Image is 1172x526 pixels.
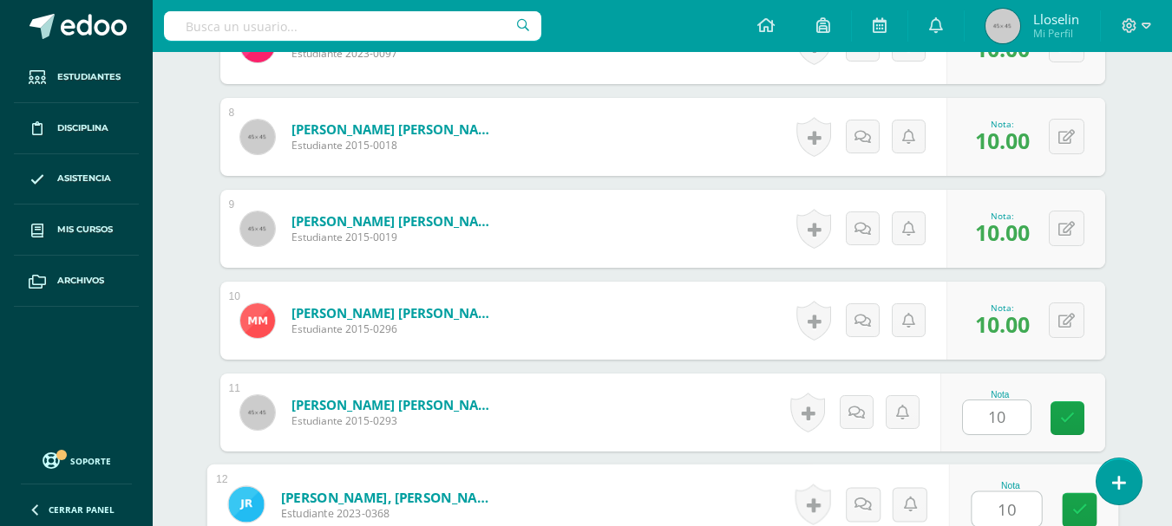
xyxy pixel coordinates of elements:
[240,120,275,154] img: 45x45
[240,395,275,430] img: 45x45
[228,486,264,522] img: fe6ee4fb02cfc4e935a5b9564e182862.png
[962,390,1038,399] div: Nota
[57,223,113,237] span: Mis cursos
[70,455,111,467] span: Soporte
[57,172,111,185] span: Asistencia
[975,126,1030,155] span: 10.00
[57,121,108,135] span: Disciplina
[14,205,139,256] a: Mis cursos
[14,256,139,307] a: Archivos
[971,481,1050,490] div: Nota
[57,70,121,84] span: Estudiantes
[14,154,139,205] a: Asistencia
[291,304,500,321] a: [PERSON_NAME] [PERSON_NAME]
[49,503,115,516] span: Cerrar panel
[57,274,104,288] span: Archivos
[291,230,500,244] span: Estudiante 2015-0019
[1033,10,1079,28] span: Lloselin
[291,413,500,428] span: Estudiante 2015-0293
[985,9,1020,43] img: 45x45
[291,321,500,336] span: Estudiante 2015-0296
[291,212,500,230] a: [PERSON_NAME] [PERSON_NAME]
[240,303,275,338] img: 2882a8e11d5c72482baa885666c19391.png
[975,210,1030,222] div: Nota:
[291,46,397,61] span: Estudiante 2023-0097
[21,448,132,471] a: Soporte
[280,488,494,506] a: [PERSON_NAME], [PERSON_NAME]
[975,309,1030,339] span: 10.00
[963,400,1031,434] input: 0-10.0
[1033,26,1079,41] span: Mi Perfil
[975,218,1030,247] span: 10.00
[14,103,139,154] a: Disciplina
[280,506,494,522] span: Estudiante 2023-0368
[975,118,1030,130] div: Nota:
[240,211,275,246] img: 45x45
[291,120,500,138] a: [PERSON_NAME] [PERSON_NAME]
[291,396,500,413] a: [PERSON_NAME] [PERSON_NAME]
[14,52,139,103] a: Estudiantes
[975,302,1030,314] div: Nota:
[291,138,500,153] span: Estudiante 2015-0018
[164,11,541,41] input: Busca un usuario...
